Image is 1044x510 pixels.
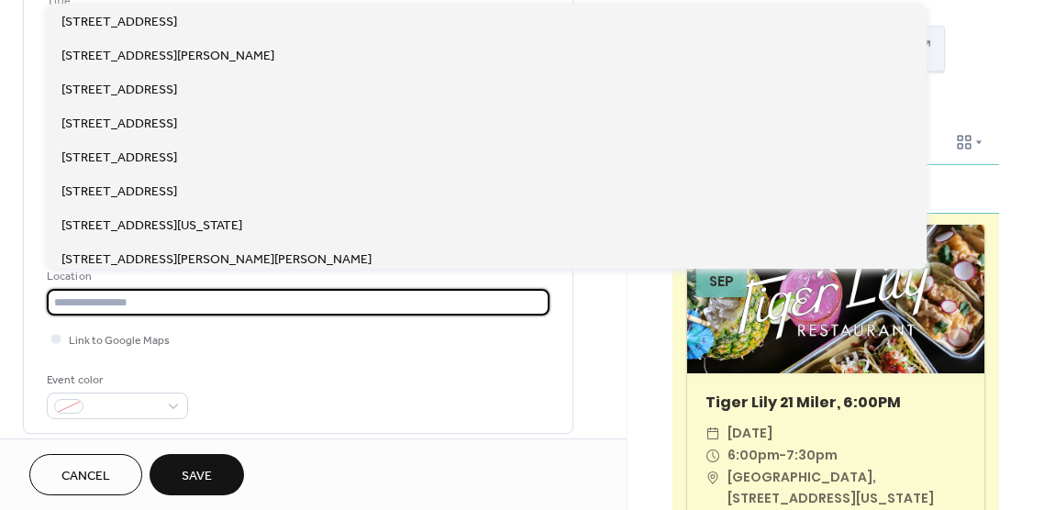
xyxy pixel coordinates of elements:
button: Save [150,454,244,495]
span: [STREET_ADDRESS] [61,183,177,202]
button: Cancel [29,454,142,495]
div: ​ [705,445,720,467]
div: 9 [713,243,730,271]
div: ​ [705,467,720,489]
span: [STREET_ADDRESS] [61,115,177,134]
span: - [780,445,786,467]
span: [STREET_ADDRESS] [61,149,177,168]
span: 6:00pm [727,445,780,467]
div: Event color [47,371,184,390]
span: [STREET_ADDRESS][PERSON_NAME] [61,47,274,66]
span: [STREET_ADDRESS][PERSON_NAME][PERSON_NAME] [61,250,372,270]
div: Sep [709,274,734,288]
span: [DATE] [727,423,772,445]
div: Location [47,267,546,286]
span: Link to Google Maps [69,331,170,350]
span: [STREET_ADDRESS] [61,13,177,32]
span: Cancel [61,467,110,486]
span: [STREET_ADDRESS][US_STATE] [61,216,242,236]
span: Save [182,467,212,486]
div: ​ [705,423,720,445]
span: [STREET_ADDRESS] [61,81,177,100]
div: Tiger Lily 21 Miler, 6:00PM [687,392,984,414]
span: 7:30pm [786,445,838,467]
